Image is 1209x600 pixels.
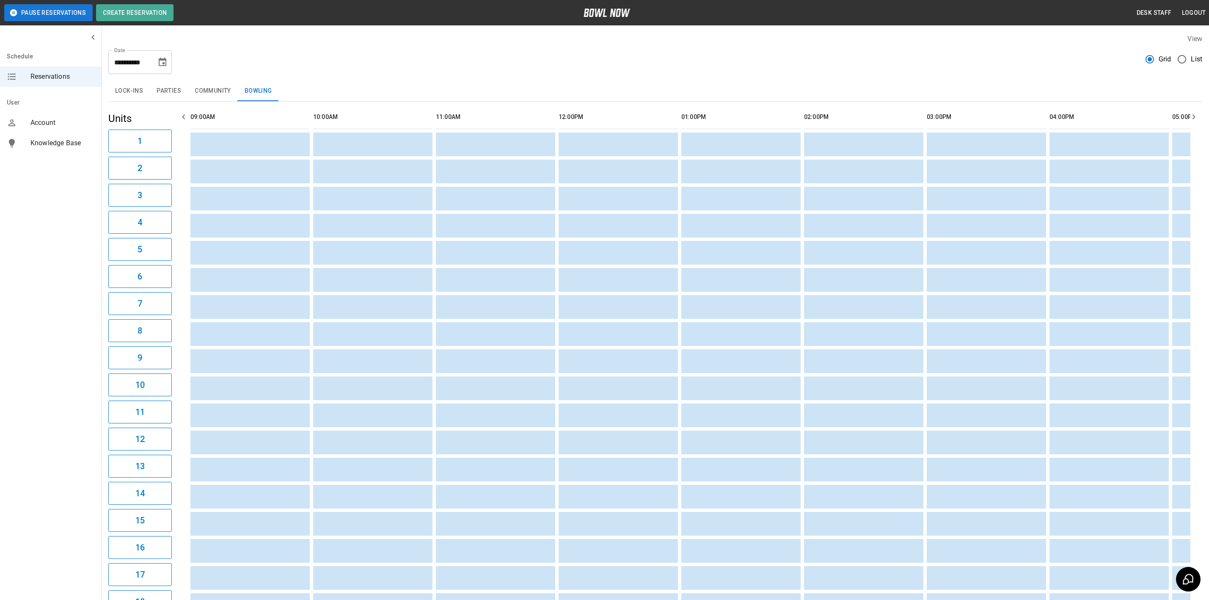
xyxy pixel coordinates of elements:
[559,105,678,129] th: 12:00PM
[4,4,93,21] button: Pause Reservations
[108,563,172,586] button: 17
[138,134,142,148] h6: 1
[138,270,142,283] h6: 6
[108,81,150,101] button: Lock-ins
[30,118,95,128] span: Account
[135,432,145,446] h6: 12
[108,401,172,423] button: 11
[108,112,172,125] h5: Units
[30,72,95,82] span: Reservations
[108,81,1202,101] div: inventory tabs
[138,324,142,337] h6: 8
[138,351,142,365] h6: 9
[1159,54,1171,64] span: Grid
[30,138,95,148] span: Knowledge Base
[154,54,171,71] button: Choose date, selected date is Sep 26, 2025
[138,297,142,310] h6: 7
[108,428,172,451] button: 12
[108,265,172,288] button: 6
[135,378,145,392] h6: 10
[138,243,142,256] h6: 5
[135,568,145,581] h6: 17
[1179,5,1209,21] button: Logout
[108,455,172,478] button: 13
[190,105,310,129] th: 09:00AM
[96,4,174,21] button: Create Reservation
[108,373,172,396] button: 10
[188,81,238,101] button: Community
[108,509,172,532] button: 15
[108,184,172,207] button: 3
[108,238,172,261] button: 5
[135,514,145,527] h6: 15
[135,487,145,500] h6: 14
[135,459,145,473] h6: 13
[138,216,142,229] h6: 4
[108,292,172,315] button: 7
[436,105,555,129] th: 11:00AM
[138,188,142,202] h6: 3
[584,8,630,17] img: logo
[150,81,188,101] button: Parties
[108,319,172,342] button: 8
[135,405,145,419] h6: 11
[108,482,172,505] button: 14
[108,536,172,559] button: 16
[108,157,172,180] button: 2
[238,81,279,101] button: Bowling
[108,211,172,234] button: 4
[108,130,172,152] button: 1
[135,541,145,554] h6: 16
[313,105,432,129] th: 10:00AM
[1191,54,1202,64] span: List
[108,346,172,369] button: 9
[1187,35,1202,43] label: View
[138,161,142,175] h6: 2
[1133,5,1175,21] button: Desk Staff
